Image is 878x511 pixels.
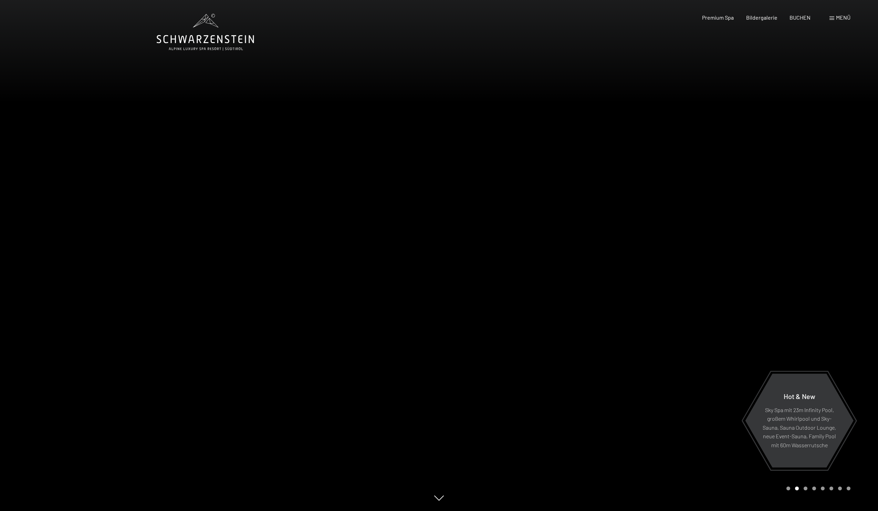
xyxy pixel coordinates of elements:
[795,487,799,490] div: Carousel Page 2 (Current Slide)
[804,487,807,490] div: Carousel Page 3
[847,487,850,490] div: Carousel Page 8
[762,405,837,449] p: Sky Spa mit 23m Infinity Pool, großem Whirlpool und Sky-Sauna, Sauna Outdoor Lounge, neue Event-S...
[746,14,777,21] a: Bildergalerie
[812,487,816,490] div: Carousel Page 4
[838,487,842,490] div: Carousel Page 7
[784,487,850,490] div: Carousel Pagination
[784,392,815,400] span: Hot & New
[790,14,811,21] a: BUCHEN
[786,487,790,490] div: Carousel Page 1
[702,14,734,21] a: Premium Spa
[829,487,833,490] div: Carousel Page 6
[821,487,825,490] div: Carousel Page 5
[836,14,850,21] span: Menü
[745,373,854,468] a: Hot & New Sky Spa mit 23m Infinity Pool, großem Whirlpool und Sky-Sauna, Sauna Outdoor Lounge, ne...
